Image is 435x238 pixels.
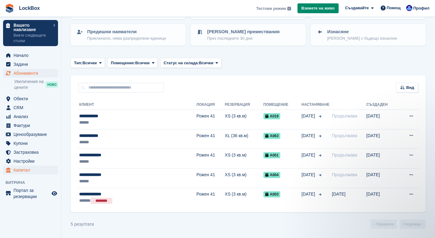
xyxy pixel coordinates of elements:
[256,6,286,12] span: Тестови режим
[74,60,83,66] span: Тип:
[14,139,50,148] span: Купони
[3,51,58,60] a: menu
[327,35,397,42] p: [PERSON_NAME] с бъдещо изнасяне
[287,7,291,10] img: icon-info-grey-7440780725fd019a000dd9b08b2336e03edf1995a4989e88bcd33f0948082b44.svg
[6,180,61,186] span: Витрина
[366,100,399,110] th: Създаден
[51,190,58,197] a: Преглед на магазина
[135,60,150,66] span: Всички
[225,129,263,149] td: XL (36 кв.м)
[225,188,263,207] td: XS (3 кв.м)
[301,133,316,139] span: [DATE]
[14,148,50,157] span: Застраховка
[332,192,345,196] span: [DATE]
[301,152,316,158] span: [DATE]
[406,85,414,91] span: Вид
[14,78,58,91] a: Увеличения на цените НОВО
[369,220,427,229] nav: Page
[225,168,263,188] td: XS (3 кв.м)
[14,121,50,130] span: Фактури
[3,139,58,148] a: menu
[3,157,58,165] a: menu
[78,100,196,110] th: Клиент
[196,188,225,207] td: Рожен 41
[301,172,316,178] span: [DATE]
[14,69,50,77] span: Абонаменти
[14,23,50,32] p: Вашето навлизане
[225,110,263,129] td: XS (3 кв.м)
[14,187,50,200] span: Портал за резервации
[399,220,426,229] a: Следваща
[301,113,316,119] span: [DATE]
[71,58,105,68] button: Тип: Всички
[297,3,339,14] a: Вземете на живо
[14,94,50,103] span: Обекти
[196,110,225,129] td: Рожен 41
[366,110,399,129] td: [DATE]
[83,60,97,66] span: Всички
[46,81,58,88] div: НОВО
[3,148,58,157] a: menu
[387,5,401,11] span: Помощ
[3,166,58,174] a: menu
[332,153,357,157] span: Продължава
[3,20,58,46] a: Вашето навлизане Вижте следващите стъпки
[332,133,357,138] span: Продължава
[332,113,357,118] span: Продължава
[301,5,335,11] span: Вземете на живо
[366,129,399,149] td: [DATE]
[111,60,135,66] span: Помещение:
[3,130,58,139] a: menu
[14,166,50,174] span: Капитал
[366,168,399,188] td: [DATE]
[14,103,50,112] span: CRM
[14,112,50,121] span: Анализ
[196,149,225,169] td: Рожен 41
[3,103,58,112] a: menu
[14,33,50,44] p: Вижте следващите стъпки
[87,28,166,35] p: Предишни наематели
[263,191,281,197] span: A003
[14,51,50,60] span: Начало
[332,172,357,177] span: Продължава
[263,172,281,178] span: A004
[107,58,158,68] button: Помещение: Всички
[3,94,58,103] a: menu
[406,5,412,11] img: Kalina Zheleva
[17,3,42,13] a: LockBox
[366,149,399,169] td: [DATE]
[3,121,58,130] a: menu
[301,191,316,197] span: [DATE]
[87,35,166,42] p: Приключило, няма разпределени единици
[3,187,58,200] a: меню
[191,25,305,45] a: [PERSON_NAME] премествания През последните 30 дни
[160,58,222,68] button: Статус на склада: Всички
[263,152,281,158] span: A001
[3,69,58,77] a: menu
[14,130,50,139] span: Ценообразуване
[3,112,58,121] a: menu
[263,133,281,139] span: A063
[71,221,94,228] div: 5 резултати
[327,28,397,35] p: Изнасяне
[196,168,225,188] td: Рожен 41
[14,79,46,90] span: Увеличения на цените
[5,4,14,13] img: stora-icon-8386f47178a22dfd0bd8f6a31ec36ba5ce8667c1dd55bd0f319d3a0aa187defe.svg
[263,113,281,119] span: А019
[207,35,280,42] p: През последните 30 дни
[71,25,185,45] a: Предишни наематели Приключило, няма разпределени единици
[3,60,58,69] a: menu
[196,129,225,149] td: Рожен 41
[164,60,199,66] span: Статус на склада:
[413,5,429,11] span: Профил
[371,220,397,229] a: Предишен
[207,28,280,35] p: [PERSON_NAME] премествания
[14,157,50,165] span: Настройки
[225,100,263,110] th: Резервация
[366,188,399,207] td: [DATE]
[311,25,425,45] a: Изнасяне [PERSON_NAME] с бъдещо изнасяне
[199,60,213,66] span: Всички
[14,60,50,69] span: Задачи
[345,5,369,11] span: Създавайте
[225,149,263,169] td: XS (3 кв.м)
